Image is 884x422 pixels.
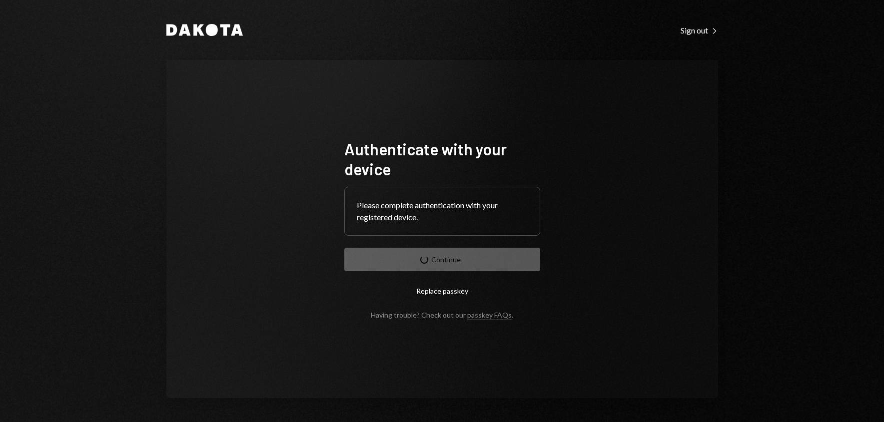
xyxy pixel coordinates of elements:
[357,199,528,223] div: Please complete authentication with your registered device.
[681,25,718,35] div: Sign out
[467,311,512,320] a: passkey FAQs
[344,279,540,303] button: Replace passkey
[371,311,513,319] div: Having trouble? Check out our .
[681,24,718,35] a: Sign out
[344,139,540,179] h1: Authenticate with your device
